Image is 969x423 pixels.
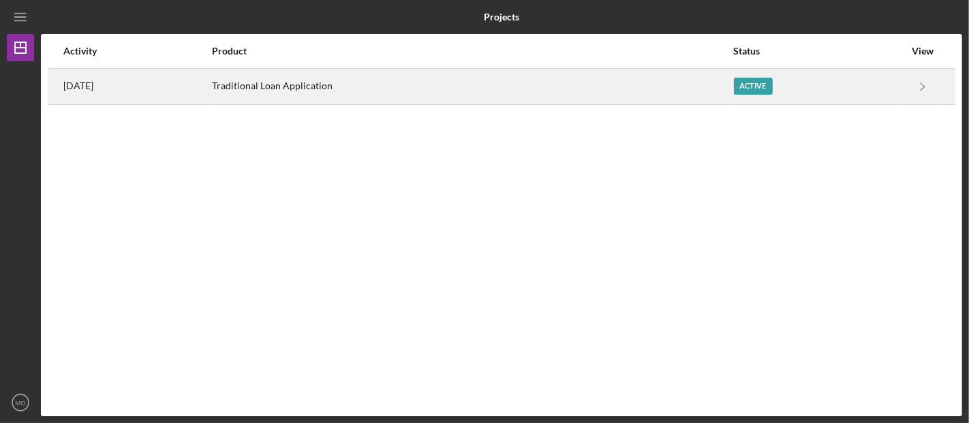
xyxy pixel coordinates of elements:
div: Active [734,78,773,95]
b: Projects [484,12,519,22]
button: MO [7,389,34,416]
div: Product [212,46,733,57]
time: 2025-08-22 20:28 [63,80,93,91]
div: Activity [63,46,211,57]
div: Status [734,46,904,57]
div: View [906,46,940,57]
text: MO [15,399,25,407]
div: Traditional Loan Application [212,69,733,104]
